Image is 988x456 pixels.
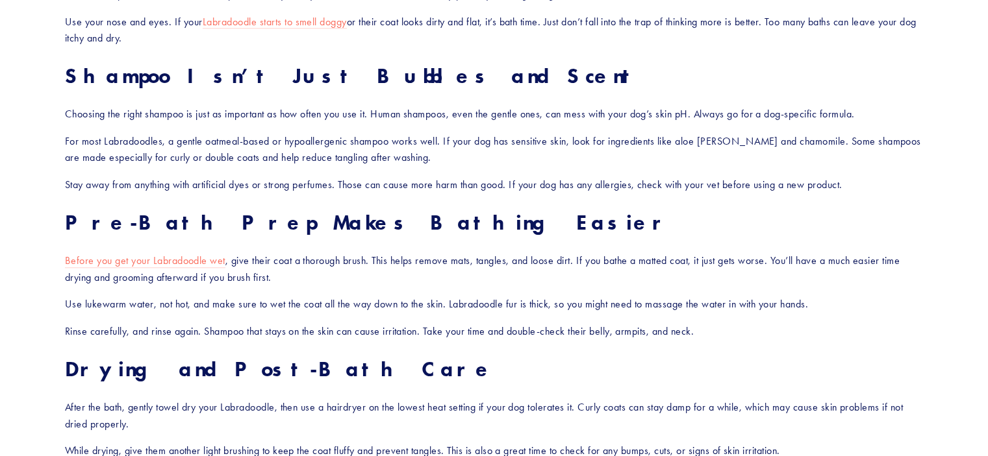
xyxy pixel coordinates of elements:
[65,252,923,285] p: , give their coat a thorough brush. This helps remove mats, tangles, and loose dirt. If you bathe...
[65,14,923,47] p: Use your nose and eyes. If your or their coat looks dirty and flat, it’s bath time. Just don’t fa...
[65,210,671,235] strong: Pre-Bath Prep Makes Bathing Easier
[65,254,225,268] a: Before you get your Labradoodle wet
[65,176,923,193] p: Stay away from anything with artificial dyes or strong perfumes. Those can cause more harm than g...
[65,133,923,166] p: For most Labradoodles, a gentle oatmeal-based or hypoallergenic shampoo works well. If your dog h...
[65,399,923,432] p: After the bath, gently towel dry your Labradoodle, then use a hairdryer on the lowest heat settin...
[65,356,494,381] strong: Drying and Post-Bath Care
[65,323,923,340] p: Rinse carefully, and rinse again. Shampoo that stays on the skin can cause irritation. Take your ...
[65,106,923,123] p: Choosing the right shampoo is just as important as how often you use it. Human shampoos, even the...
[65,63,641,88] strong: Shampoo Isn’t Just Bubbles and Scent
[65,296,923,313] p: Use lukewarm water, not hot, and make sure to wet the coat all the way down to the skin. Labradoo...
[203,16,347,29] a: Labradoodle starts to smell doggy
